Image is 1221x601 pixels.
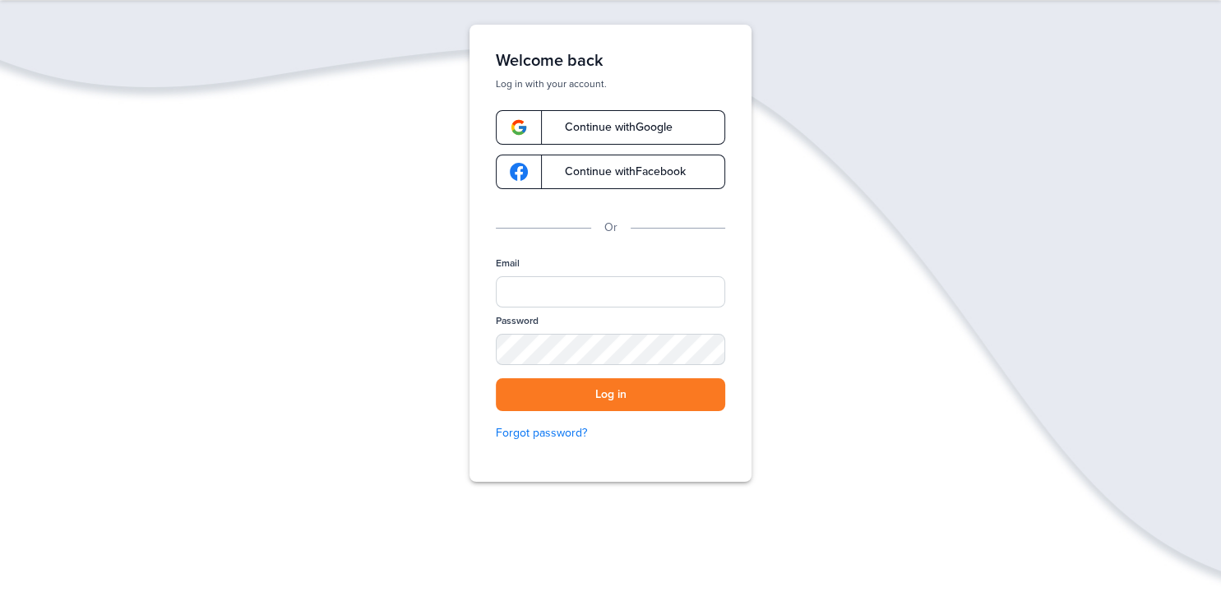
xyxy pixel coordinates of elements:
a: google-logoContinue withFacebook [496,155,725,189]
label: Email [496,257,520,270]
button: Log in [496,378,725,412]
p: Or [604,219,617,237]
input: Email [496,276,725,307]
p: Log in with your account. [496,77,725,90]
span: Continue with Facebook [548,166,686,178]
span: Continue with Google [548,122,673,133]
input: Password [496,334,725,365]
a: google-logoContinue withGoogle [496,110,725,145]
label: Password [496,314,539,328]
h1: Welcome back [496,51,725,71]
img: google-logo [510,163,528,181]
a: Forgot password? [496,424,725,442]
img: google-logo [510,118,528,136]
